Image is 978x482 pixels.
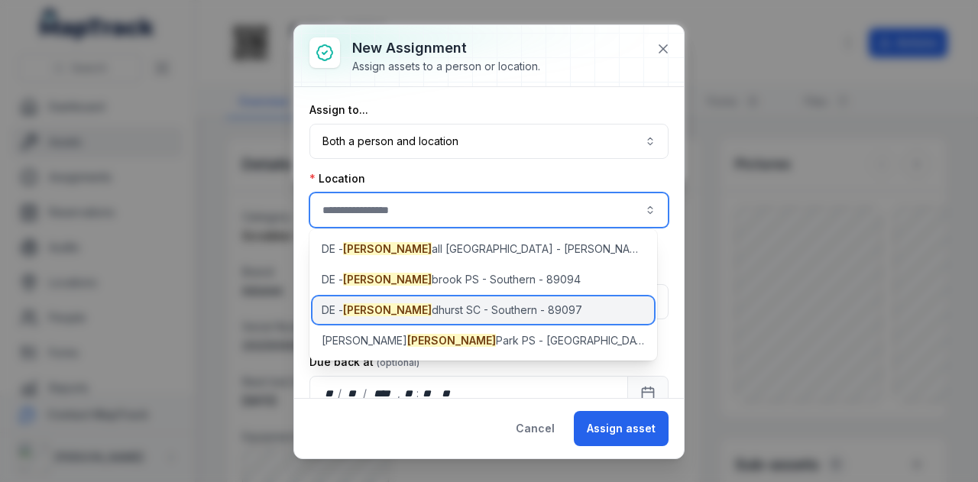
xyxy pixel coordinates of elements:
span: DE - brook PS - Southern - 89094 [322,272,581,287]
div: am/pm, [439,386,455,401]
button: Calendar [627,376,669,411]
span: [PERSON_NAME] [343,303,432,316]
label: Location [309,171,365,186]
h3: New assignment [352,37,540,59]
button: Both a person and location [309,124,669,159]
span: DE - dhurst SC - Southern - 89097 [322,302,582,318]
div: day, [322,386,338,401]
span: [PERSON_NAME] Park PS - [GEOGRAPHIC_DATA] - 89371 [322,333,645,348]
label: Assign to... [309,102,368,118]
span: [PERSON_NAME] [343,273,432,286]
button: Assign asset [574,411,669,446]
button: Cancel [503,411,568,446]
div: / [363,386,368,401]
div: hour, [402,386,417,401]
span: [PERSON_NAME] [407,334,496,347]
span: [PERSON_NAME] [343,242,432,255]
div: Assign assets to a person or location. [352,59,540,74]
label: Due back at [309,354,419,370]
div: : [416,386,420,401]
div: , [397,386,402,401]
div: / [338,386,343,401]
div: year, [368,386,397,401]
div: month, [343,386,364,401]
span: DE - all [GEOGRAPHIC_DATA] - [PERSON_NAME]-bek - 89280 [322,241,645,257]
div: minute, [420,386,436,401]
